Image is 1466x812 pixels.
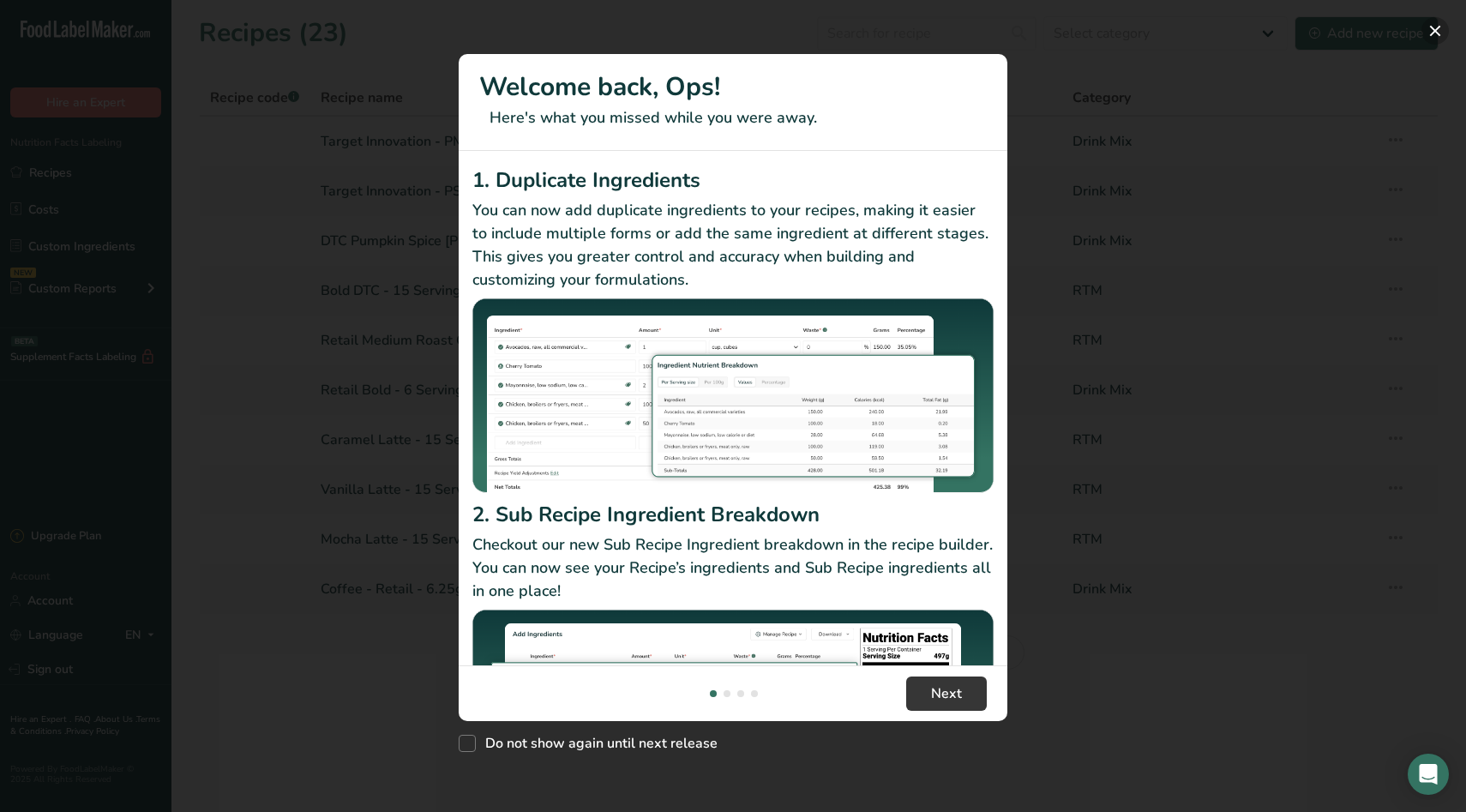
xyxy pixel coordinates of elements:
[472,610,994,804] img: Sub Recipe Ingredient Breakdown
[472,499,994,530] h2: 2. Sub Recipe Ingredient Breakdown
[472,298,994,493] img: Duplicate Ingredients
[479,68,987,106] h1: Welcome back, Ops!
[472,533,994,603] p: Checkout our new Sub Recipe Ingredient breakdown in the recipe builder. You can now see your Reci...
[472,199,994,292] p: You can now add duplicate ingredients to your recipes, making it easier to include multiple forms...
[931,683,962,704] span: Next
[1408,754,1449,795] div: Open Intercom Messenger
[906,677,987,711] button: Next
[479,106,987,129] p: Here's what you missed while you were away.
[472,165,994,195] h2: 1. Duplicate Ingredients
[476,735,718,752] span: Do not show again until next release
